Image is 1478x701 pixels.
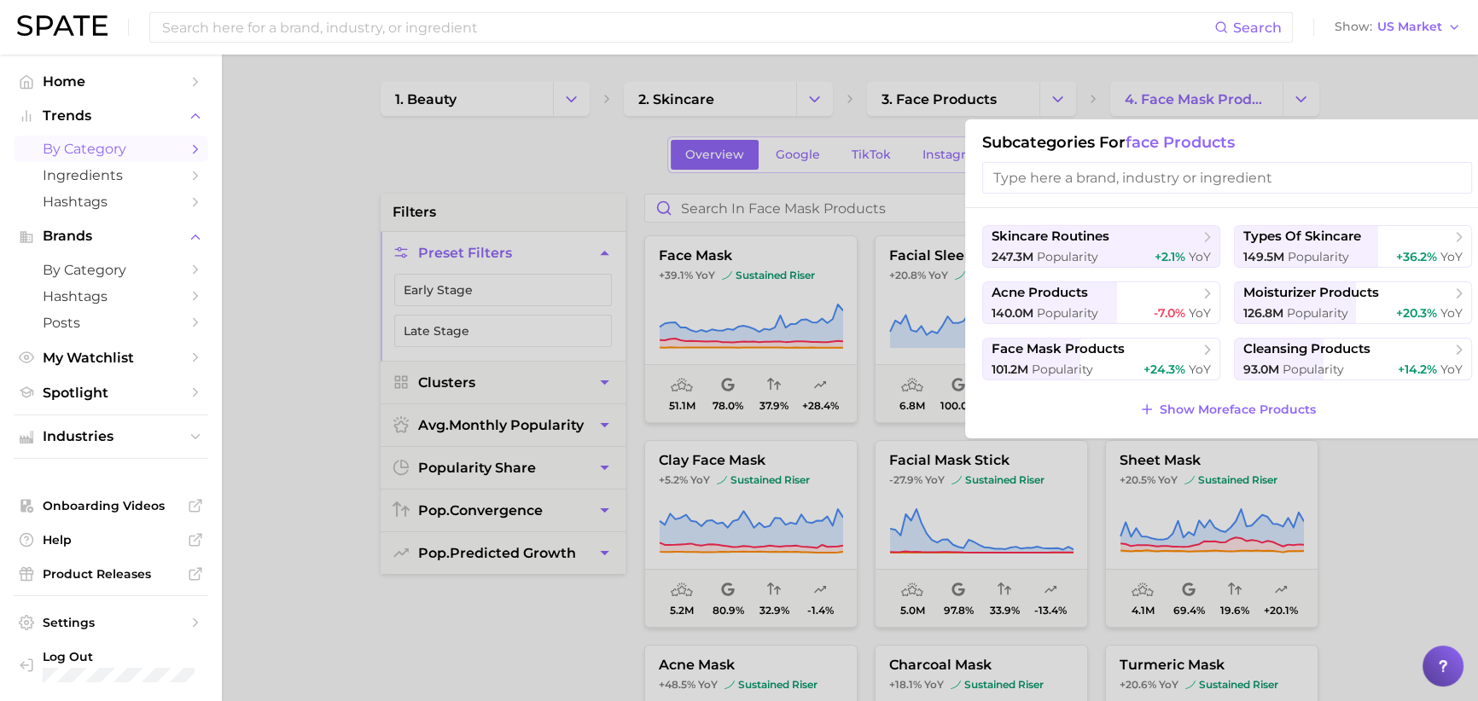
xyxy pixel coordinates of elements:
[14,527,208,553] a: Help
[1135,397,1320,421] button: Show Moreface products
[992,229,1109,245] span: skincare routines
[1155,249,1185,264] span: +2.1%
[992,362,1028,377] span: 101.2m
[43,429,179,444] span: Industries
[1330,16,1465,38] button: ShowUS Market
[14,103,208,129] button: Trends
[1154,305,1185,321] span: -7.0%
[1143,362,1185,377] span: +24.3%
[160,13,1214,42] input: Search here for a brand, industry, or ingredient
[1440,362,1463,377] span: YoY
[1243,249,1284,264] span: 149.5m
[1287,305,1348,321] span: Popularity
[43,498,179,513] span: Onboarding Videos
[1234,338,1472,380] button: cleansing products93.0m Popularity+14.2% YoY
[1233,20,1282,36] span: Search
[43,288,179,304] span: Hashtags
[982,281,1220,324] button: acne products140.0m Popularity-7.0% YoY
[982,133,1472,152] h1: Subcategories for
[14,561,208,587] a: Product Releases
[43,262,179,278] span: by Category
[14,223,208,249] button: Brands
[1243,229,1361,245] span: types of skincare
[1189,249,1211,264] span: YoY
[43,385,179,401] span: Spotlight
[43,229,179,244] span: Brands
[43,194,179,210] span: Hashtags
[14,493,208,519] a: Onboarding Videos
[14,257,208,283] a: by Category
[992,285,1088,301] span: acne products
[1126,133,1235,152] span: face products
[14,310,208,336] a: Posts
[1037,249,1098,264] span: Popularity
[1243,285,1379,301] span: moisturizer products
[1243,341,1370,357] span: cleansing products
[1335,22,1372,32] span: Show
[1440,249,1463,264] span: YoY
[43,73,179,90] span: Home
[1288,249,1349,264] span: Popularity
[14,424,208,449] button: Industries
[17,15,108,36] img: SPATE
[14,68,208,95] a: Home
[43,167,179,183] span: Ingredients
[982,225,1220,268] button: skincare routines247.3m Popularity+2.1% YoY
[1032,362,1093,377] span: Popularity
[1243,305,1283,321] span: 126.8m
[1396,249,1437,264] span: +36.2%
[1189,305,1211,321] span: YoY
[1283,362,1344,377] span: Popularity
[1189,362,1211,377] span: YoY
[1396,305,1437,321] span: +20.3%
[43,532,179,547] span: Help
[14,283,208,310] a: Hashtags
[43,141,179,157] span: by Category
[14,162,208,188] a: Ingredients
[1440,305,1463,321] span: YoY
[14,345,208,371] a: My Watchlist
[982,162,1472,194] input: Type here a brand, industry or ingredient
[1234,225,1472,268] button: types of skincare149.5m Popularity+36.2% YoY
[1398,362,1437,377] span: +14.2%
[992,341,1125,357] span: face mask products
[14,188,208,215] a: Hashtags
[14,644,208,687] a: Log out. Currently logged in with e-mail jkno@cosmax.com.
[43,649,195,664] span: Log Out
[1377,22,1442,32] span: US Market
[43,350,179,366] span: My Watchlist
[982,338,1220,380] button: face mask products101.2m Popularity+24.3% YoY
[43,615,179,630] span: Settings
[1037,305,1098,321] span: Popularity
[1160,403,1316,417] span: Show More face products
[43,566,179,582] span: Product Releases
[43,315,179,331] span: Posts
[992,305,1033,321] span: 140.0m
[992,249,1033,264] span: 247.3m
[43,108,179,124] span: Trends
[14,379,208,406] a: Spotlight
[14,610,208,635] a: Settings
[1234,281,1472,324] button: moisturizer products126.8m Popularity+20.3% YoY
[14,136,208,162] a: by Category
[1243,362,1279,377] span: 93.0m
